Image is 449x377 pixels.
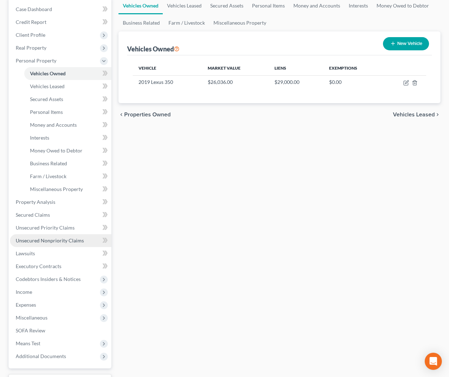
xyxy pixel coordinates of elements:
[118,14,164,31] a: Business Related
[24,183,111,196] a: Miscellaneous Property
[10,234,111,247] a: Unsecured Nonpriority Claims
[10,3,111,16] a: Case Dashboard
[16,263,61,269] span: Executory Contracts
[30,96,63,102] span: Secured Assets
[16,237,84,243] span: Unsecured Nonpriority Claims
[16,32,45,38] span: Client Profile
[16,353,66,359] span: Additional Documents
[10,247,111,260] a: Lawsuits
[202,75,269,89] td: $26,036.00
[16,45,46,51] span: Real Property
[24,157,111,170] a: Business Related
[164,14,209,31] a: Farm / Livestock
[323,61,383,75] th: Exemptions
[269,75,324,89] td: $29,000.00
[24,67,111,80] a: Vehicles Owned
[16,289,32,295] span: Income
[30,147,82,154] span: Money Owed to Debtor
[16,302,36,308] span: Expenses
[16,199,55,205] span: Property Analysis
[16,57,56,64] span: Personal Property
[16,6,52,12] span: Case Dashboard
[383,37,429,50] button: New Vehicle
[30,83,65,89] span: Vehicles Leased
[16,327,45,333] span: SOFA Review
[24,93,111,106] a: Secured Assets
[30,135,49,141] span: Interests
[127,45,180,53] div: Vehicles Owned
[10,221,111,234] a: Unsecured Priority Claims
[24,80,111,93] a: Vehicles Leased
[202,61,269,75] th: Market Value
[16,212,50,218] span: Secured Claims
[24,119,111,131] a: Money and Accounts
[30,70,66,76] span: Vehicles Owned
[16,19,46,25] span: Credit Report
[209,14,271,31] a: Miscellaneous Property
[133,75,202,89] td: 2019 Lexus 350
[118,112,124,117] i: chevron_left
[10,260,111,273] a: Executory Contracts
[133,61,202,75] th: Vehicle
[118,112,171,117] button: chevron_left Properties Owned
[24,170,111,183] a: Farm / Livestock
[16,276,81,282] span: Codebtors Insiders & Notices
[10,324,111,337] a: SOFA Review
[269,61,324,75] th: Liens
[30,173,66,179] span: Farm / Livestock
[435,112,440,117] i: chevron_right
[425,353,442,370] div: Open Intercom Messenger
[10,16,111,29] a: Credit Report
[16,315,47,321] span: Miscellaneous
[10,208,111,221] a: Secured Claims
[30,109,63,115] span: Personal Items
[323,75,383,89] td: $0.00
[393,112,435,117] span: Vehicles Leased
[30,122,77,128] span: Money and Accounts
[30,186,83,192] span: Miscellaneous Property
[16,250,35,256] span: Lawsuits
[16,225,75,231] span: Unsecured Priority Claims
[30,160,67,166] span: Business Related
[24,131,111,144] a: Interests
[393,112,440,117] button: Vehicles Leased chevron_right
[10,196,111,208] a: Property Analysis
[24,106,111,119] a: Personal Items
[24,144,111,157] a: Money Owed to Debtor
[16,340,40,346] span: Means Test
[124,112,171,117] span: Properties Owned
